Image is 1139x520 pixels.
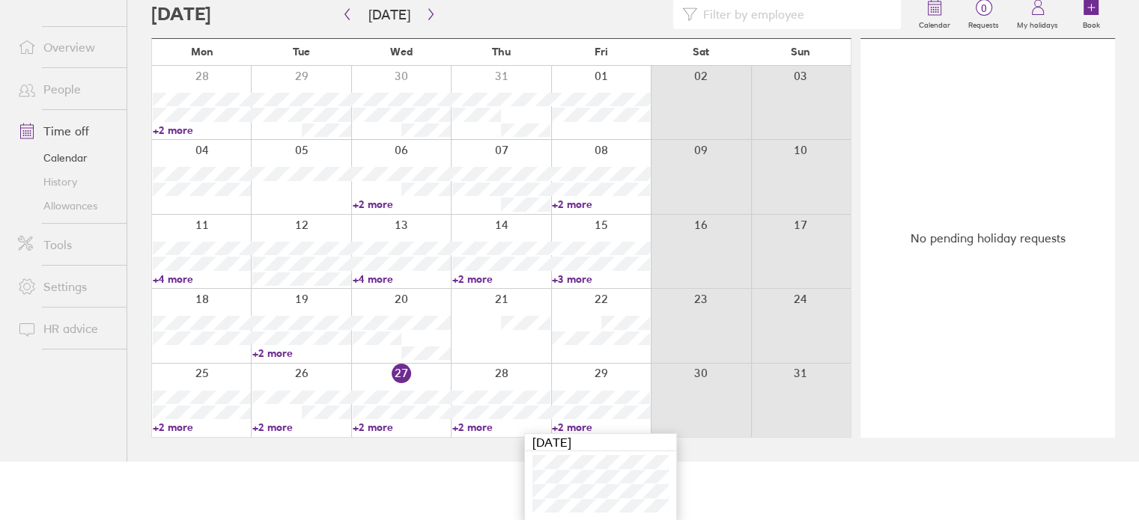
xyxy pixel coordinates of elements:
a: +4 more [153,272,251,286]
label: Requests [959,16,1008,30]
a: Settings [6,272,127,302]
a: +4 more [353,272,451,286]
a: +2 more [552,420,650,434]
a: +2 more [452,272,550,286]
a: +2 more [452,420,550,434]
a: +3 more [552,272,650,286]
span: 0 [959,2,1008,14]
a: +2 more [552,198,650,211]
a: +2 more [353,198,451,211]
a: +2 more [252,346,350,360]
a: +2 more [353,420,451,434]
a: Tools [6,230,127,260]
a: Calendar [6,146,127,170]
label: Book [1074,16,1109,30]
span: Thu [492,46,511,58]
span: Sun [791,46,810,58]
button: [DATE] [356,2,422,27]
a: Time off [6,116,127,146]
a: People [6,74,127,104]
a: +2 more [252,420,350,434]
span: Tue [293,46,310,58]
a: +2 more [153,123,251,137]
a: HR advice [6,313,127,343]
span: Sat [693,46,709,58]
span: Mon [191,46,213,58]
a: +2 more [153,420,251,434]
span: Fri [595,46,608,58]
label: My holidays [1008,16,1067,30]
a: Overview [6,32,127,62]
label: Calendar [910,16,959,30]
a: History [6,170,127,194]
a: Allowances [6,194,127,218]
div: [DATE] [525,434,676,451]
span: Wed [390,46,413,58]
div: No pending holiday requests [860,39,1115,438]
